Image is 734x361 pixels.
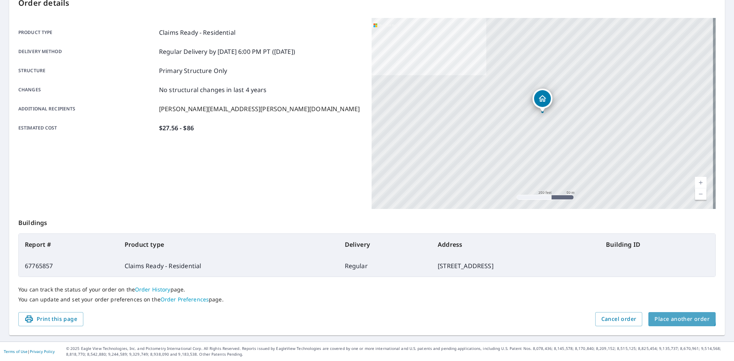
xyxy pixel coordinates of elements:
p: © 2025 Eagle View Technologies, Inc. and Pictometry International Corp. All Rights Reserved. Repo... [66,346,730,357]
th: Delivery [339,234,432,255]
button: Print this page [18,312,83,326]
div: Dropped pin, building 1, Residential property, 10769 300th Ave Waseca, MN 56093 [533,89,552,112]
p: Regular Delivery by [DATE] 6:00 PM PT ([DATE]) [159,47,295,56]
td: Regular [339,255,432,277]
a: Order Preferences [161,296,209,303]
td: 67765857 [19,255,119,277]
th: Address [432,234,600,255]
p: [PERSON_NAME][EMAIL_ADDRESS][PERSON_NAME][DOMAIN_NAME] [159,104,360,113]
td: Claims Ready - Residential [119,255,339,277]
span: Print this page [24,314,77,324]
button: Cancel order [595,312,643,326]
span: Place another order [654,314,710,324]
th: Report # [19,234,119,255]
p: Primary Structure Only [159,66,227,75]
a: Terms of Use [4,349,28,354]
a: Current Level 17, Zoom Out [695,188,706,200]
p: Buildings [18,209,716,233]
th: Building ID [600,234,715,255]
a: Current Level 17, Zoom In [695,177,706,188]
span: Cancel order [601,314,637,324]
p: | [4,349,55,354]
p: Additional recipients [18,104,156,113]
p: Delivery method [18,47,156,56]
p: You can update and set your order preferences on the page. [18,296,716,303]
th: Product type [119,234,339,255]
p: Structure [18,66,156,75]
a: Order History [135,286,171,293]
button: Place another order [648,312,716,326]
p: $27.56 - $86 [159,123,194,133]
p: You can track the status of your order on the page. [18,286,716,293]
p: Product type [18,28,156,37]
td: [STREET_ADDRESS] [432,255,600,277]
p: Changes [18,85,156,94]
p: Claims Ready - Residential [159,28,235,37]
p: Estimated cost [18,123,156,133]
p: No structural changes in last 4 years [159,85,267,94]
a: Privacy Policy [30,349,55,354]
